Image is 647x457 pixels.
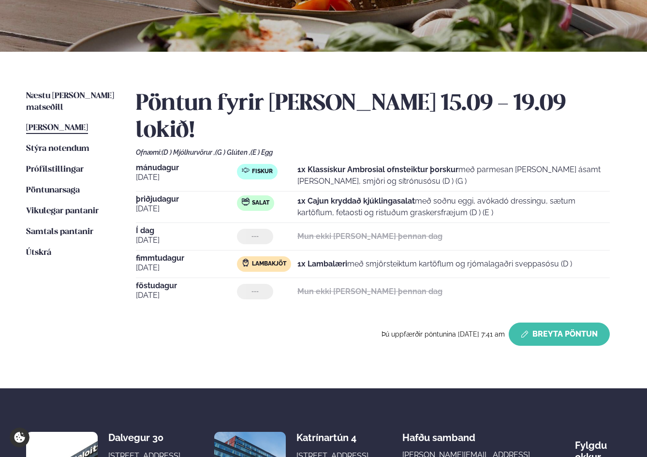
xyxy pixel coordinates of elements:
span: Prófílstillingar [26,165,84,174]
a: Samtals pantanir [26,226,93,238]
span: (E ) Egg [250,148,273,156]
span: [DATE] [136,203,237,215]
img: Lamb.svg [242,259,250,266]
img: fish.svg [242,166,250,174]
p: með smjörsteiktum kartöflum og rjómalagaðri sveppasósu (D ) [297,258,572,270]
span: þriðjudagur [136,195,237,203]
h2: Pöntun fyrir [PERSON_NAME] 15.09 - 19.09 lokið! [136,90,621,145]
a: Pöntunarsaga [26,185,80,196]
span: --- [251,233,259,240]
a: Prófílstillingar [26,164,84,176]
span: Vikulegar pantanir [26,207,99,215]
a: [PERSON_NAME] [26,122,88,134]
span: (G ) Glúten , [215,148,250,156]
span: (D ) Mjólkurvörur , [162,148,215,156]
div: Dalvegur 30 [108,432,185,443]
span: Pöntunarsaga [26,186,80,194]
a: Stýra notendum [26,143,89,155]
div: Katrínartún 4 [296,432,373,443]
button: Breyta Pöntun [509,323,610,346]
strong: Mun ekki [PERSON_NAME] þennan dag [297,287,442,296]
span: Þú uppfærðir pöntunina [DATE] 7:41 am [382,330,505,338]
span: Í dag [136,227,237,235]
strong: 1x Klassískur Ambrosial ofnsteiktur þorskur [297,165,458,174]
span: fimmtudagur [136,254,237,262]
strong: 1x Cajun kryddað kjúklingasalat [297,196,415,206]
img: salad.svg [242,198,250,206]
span: [DATE] [136,172,237,183]
div: Ofnæmi: [136,148,621,156]
p: með parmesan [PERSON_NAME] ásamt [PERSON_NAME], smjöri og sítrónusósu (D ) (G ) [297,164,610,187]
span: Hafðu samband [402,424,475,443]
span: [PERSON_NAME] [26,124,88,132]
a: Næstu [PERSON_NAME] matseðill [26,90,117,114]
a: Vikulegar pantanir [26,206,99,217]
span: Stýra notendum [26,145,89,153]
a: Cookie settings [10,428,29,447]
span: [DATE] [136,262,237,274]
span: Næstu [PERSON_NAME] matseðill [26,92,114,112]
span: Fiskur [252,168,273,176]
span: mánudagur [136,164,237,172]
a: Útskrá [26,247,51,259]
span: --- [251,288,259,295]
strong: 1x Lambalæri [297,259,347,268]
span: [DATE] [136,235,237,246]
span: föstudagur [136,282,237,290]
strong: Mun ekki [PERSON_NAME] þennan dag [297,232,442,241]
span: [DATE] [136,290,237,301]
span: Útskrá [26,249,51,257]
span: Samtals pantanir [26,228,93,236]
span: Lambakjöt [252,260,286,268]
p: með soðnu eggi, avókadó dressingu, sætum kartöflum, fetaosti og ristuðum graskersfræjum (D ) (E ) [297,195,610,219]
span: Salat [252,199,269,207]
